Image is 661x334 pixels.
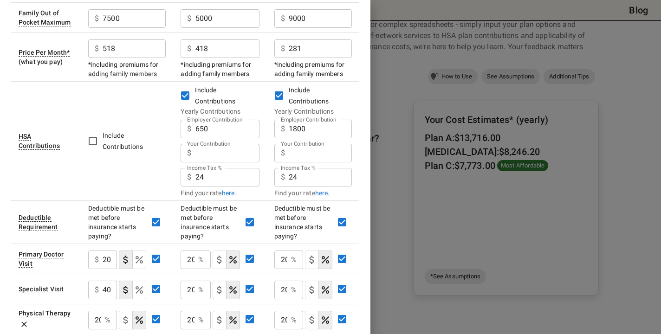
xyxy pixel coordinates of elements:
[281,123,285,135] p: $
[134,254,145,265] svg: Select if this service charges coinsurance, a percentage of the medical expense that you pay to y...
[187,43,191,54] p: $
[320,315,331,326] svg: Select if this service charges coinsurance, a percentage of the medical expense that you pay to y...
[19,285,64,293] div: Sometimes called 'Specialist' or 'Specialist Office Visit'. This is a visit to a doctor with a sp...
[305,311,319,329] button: copayment
[19,9,71,26] div: Similar to Out of Pocket Maximum, but applies to your whole family. This is the maximum amount of...
[187,140,231,148] label: Your Contribution
[173,32,266,81] td: *including premiums for adding family members
[95,13,99,24] p: $
[291,315,297,326] p: %
[214,254,225,265] svg: Select if this service charges a copay (or copayment), a set dollar amount (e.g. $30) you pay to ...
[132,311,146,329] button: coinsurance
[181,188,259,198] div: Find your rate .
[305,311,332,329] div: cost type
[132,250,146,269] button: coinsurance
[214,315,225,326] svg: Select if this service charges a copay (or copayment), a set dollar amount (e.g. $30) you pay to ...
[198,254,204,265] p: %
[198,284,204,295] p: %
[103,132,143,150] span: Include Contributions
[306,254,318,265] svg: Select if this service charges a copay (or copayment), a set dollar amount (e.g. $30) you pay to ...
[318,250,332,269] button: coinsurance
[291,284,297,295] p: %
[226,311,240,329] button: coinsurance
[291,254,297,265] p: %
[134,284,145,295] svg: Select if this service charges coinsurance, a percentage of the medical expense that you pay to y...
[318,311,332,329] button: coinsurance
[119,281,133,299] button: copayment
[318,281,332,299] button: coinsurance
[181,107,259,116] div: Yearly Contributions
[281,172,285,183] p: $
[187,123,191,135] p: $
[213,281,227,299] button: copayment
[281,13,285,24] p: $
[320,254,331,265] svg: Select if this service charges coinsurance, a percentage of the medical expense that you pay to y...
[11,32,81,81] td: (what you pay)
[305,281,319,299] button: copayment
[267,32,359,81] td: *including premiums for adding family members
[289,86,329,105] span: Include Contributions
[119,311,146,329] div: cost type
[120,284,131,295] svg: Select if this service charges a copay (or copayment), a set dollar amount (e.g. $30) you pay to ...
[132,281,146,299] button: coinsurance
[306,315,318,326] svg: Select if this service charges a copay (or copayment), a set dollar amount (e.g. $30) you pay to ...
[120,254,131,265] svg: Select if this service charges a copay (or copayment), a set dollar amount (e.g. $30) you pay to ...
[19,309,71,317] div: Physical Therapy
[195,86,235,105] span: Include Contributions
[305,250,332,269] div: cost type
[281,148,285,159] p: $
[213,250,227,269] button: copayment
[213,311,240,329] div: cost type
[119,311,133,329] button: copayment
[281,116,337,123] label: Employer Contribution
[119,281,146,299] div: cost type
[19,133,60,150] div: Leave the checkbox empty if you don't what an HSA (Health Savings Account) is. If the insurance p...
[187,13,191,24] p: $
[134,315,145,326] svg: Select if this service charges coinsurance, a percentage of the medical expense that you pay to y...
[81,32,173,81] td: *including premiums for adding family members
[213,311,227,329] button: copayment
[120,315,131,326] svg: Select if this service charges a copay (or copayment), a set dollar amount (e.g. $30) you pay to ...
[315,188,328,198] a: here
[274,204,332,241] div: Deductible must be met before insurance starts paying?
[19,214,58,231] div: This option will be 'Yes' for most plans. If your plan details say something to the effect of 'de...
[105,315,110,326] p: %
[95,254,99,265] p: $
[227,254,239,265] svg: Select if this service charges coinsurance, a percentage of the medical expense that you pay to y...
[198,315,204,326] p: %
[305,250,319,269] button: copayment
[226,281,240,299] button: coinsurance
[213,281,240,299] div: cost type
[306,284,318,295] svg: Select if this service charges a copay (or copayment), a set dollar amount (e.g. $30) you pay to ...
[281,43,285,54] p: $
[19,250,64,268] div: Visit to your primary doctor for general care (also known as a Primary Care Provider, Primary Car...
[227,315,239,326] svg: Select if this service charges coinsurance, a percentage of the medical expense that you pay to y...
[281,140,324,148] label: Your Contribution
[274,188,352,198] div: Find your rate .
[187,116,243,123] label: Employer Contribution
[274,107,352,116] div: Yearly Contributions
[19,49,70,57] div: Sometimes called 'plan cost'. The portion of the plan premium that comes out of your wallet each ...
[95,43,99,54] p: $
[320,284,331,295] svg: Select if this service charges coinsurance, a percentage of the medical expense that you pay to y...
[119,250,146,269] div: cost type
[187,148,191,159] p: $
[213,250,240,269] div: cost type
[181,204,240,241] div: Deductible must be met before insurance starts paying?
[222,188,235,198] a: here
[227,284,239,295] svg: Select if this service charges coinsurance, a percentage of the medical expense that you pay to y...
[281,164,316,172] label: Income Tax %
[214,284,225,295] svg: Select if this service charges a copay (or copayment), a set dollar amount (e.g. $30) you pay to ...
[187,172,191,183] p: $
[88,204,146,241] div: Deductible must be met before insurance starts paying?
[95,284,99,295] p: $
[226,250,240,269] button: coinsurance
[119,250,133,269] button: copayment
[187,164,222,172] label: Income Tax %
[305,281,332,299] div: cost type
